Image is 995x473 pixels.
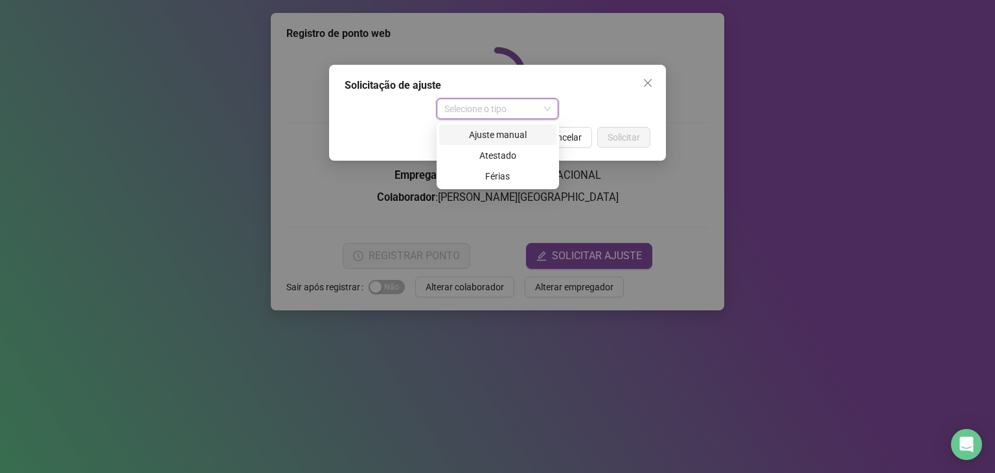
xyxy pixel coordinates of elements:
button: Cancelar [536,127,592,148]
span: close [643,78,653,88]
div: Atestado [447,148,549,163]
div: Atestado [439,145,556,166]
div: Ajuste manual [439,124,556,145]
div: Ajuste manual [447,128,549,142]
div: Solicitação de ajuste [345,78,650,93]
button: Solicitar [597,127,650,148]
span: Cancelar [546,130,582,144]
button: Close [637,73,658,93]
div: Open Intercom Messenger [951,429,982,460]
div: Férias [439,166,556,187]
span: Selecione o tipo [444,99,551,119]
div: Férias [447,169,549,183]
